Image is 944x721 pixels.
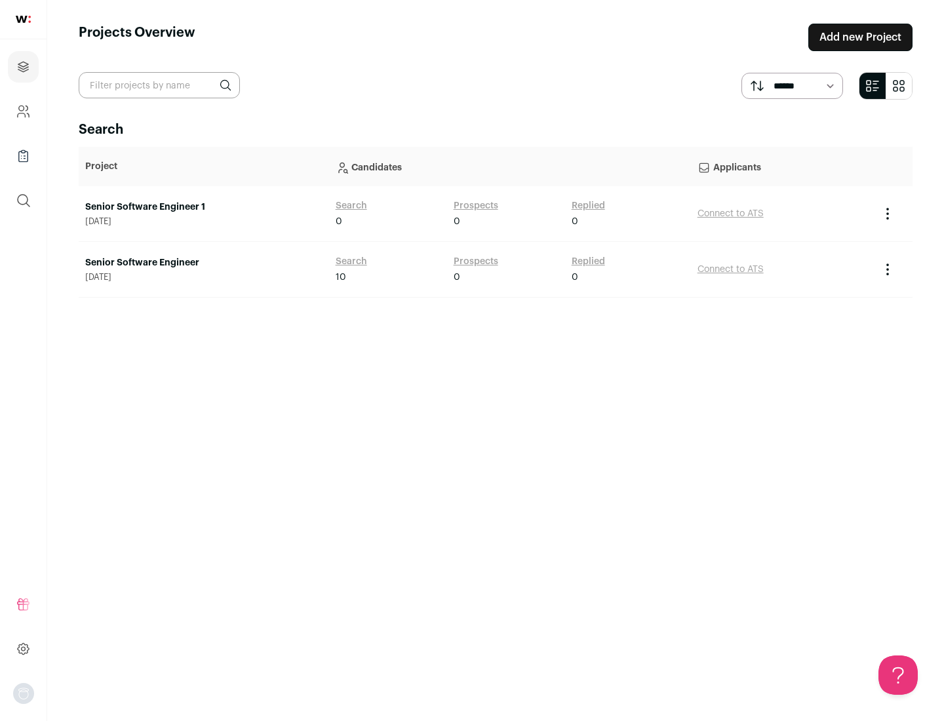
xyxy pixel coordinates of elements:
p: Candidates [336,153,684,180]
span: 0 [454,271,460,284]
button: Open dropdown [13,683,34,704]
a: Senior Software Engineer 1 [85,201,323,214]
h1: Projects Overview [79,24,195,51]
button: Project Actions [880,206,895,222]
a: Prospects [454,199,498,212]
img: wellfound-shorthand-0d5821cbd27db2630d0214b213865d53afaa358527fdda9d0ea32b1df1b89c2c.svg [16,16,31,23]
span: 0 [572,215,578,228]
a: Projects [8,51,39,83]
p: Project [85,160,323,173]
span: [DATE] [85,272,323,283]
img: nopic.png [13,683,34,704]
span: 0 [454,215,460,228]
a: Search [336,255,367,268]
a: Replied [572,255,605,268]
a: Connect to ATS [698,265,764,274]
h2: Search [79,121,913,139]
a: Search [336,199,367,212]
span: 10 [336,271,346,284]
a: Add new Project [808,24,913,51]
button: Project Actions [880,262,895,277]
input: Filter projects by name [79,72,240,98]
a: Senior Software Engineer [85,256,323,269]
a: Connect to ATS [698,209,764,218]
a: Prospects [454,255,498,268]
iframe: Help Scout Beacon - Open [878,655,918,695]
a: Replied [572,199,605,212]
span: 0 [336,215,342,228]
a: Company and ATS Settings [8,96,39,127]
span: [DATE] [85,216,323,227]
span: 0 [572,271,578,284]
p: Applicants [698,153,867,180]
a: Company Lists [8,140,39,172]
